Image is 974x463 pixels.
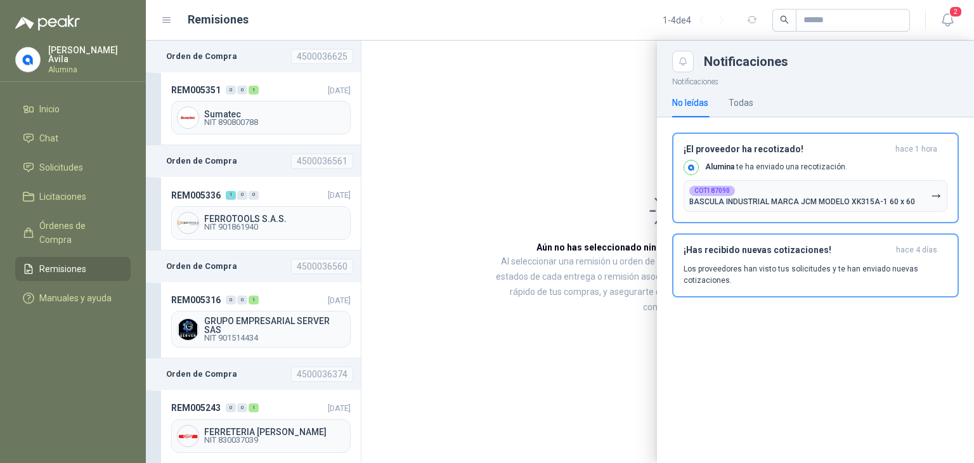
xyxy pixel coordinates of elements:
[16,48,40,72] img: Company Logo
[684,180,947,212] button: COT187090BASCULA INDUSTRIAL MARCA JCM MODELO XK315A-1 60 x 60
[949,6,963,18] span: 2
[672,96,708,110] div: No leídas
[15,214,131,252] a: Órdenes de Compra
[15,126,131,150] a: Chat
[15,15,80,30] img: Logo peakr
[657,72,974,88] p: Notificaciones
[15,185,131,209] a: Licitaciones
[672,233,959,297] button: ¡Has recibido nuevas cotizaciones!hace 4 días Los proveedores han visto tus solicitudes y te han ...
[15,286,131,310] a: Manuales y ayuda
[663,10,732,30] div: 1 - 4 de 4
[684,144,890,155] h3: ¡El proveedor ha recotizado!
[39,291,112,305] span: Manuales y ayuda
[705,162,734,171] b: Alumina
[39,131,58,145] span: Chat
[896,245,937,256] span: hace 4 días
[48,66,131,74] p: Alumina
[936,9,959,32] button: 2
[895,144,937,155] span: hace 1 hora
[694,188,730,194] b: COT187090
[684,160,698,174] img: Company Logo
[684,263,947,286] p: Los proveedores han visto tus solicitudes y te han enviado nuevas cotizaciones.
[704,55,959,68] div: Notificaciones
[15,155,131,179] a: Solicitudes
[672,133,959,223] button: ¡El proveedor ha recotizado!hace 1 hora Company LogoAlumina te ha enviado una recotización.COT187...
[188,11,249,29] h1: Remisiones
[705,162,847,173] p: te ha enviado una recotización.
[39,102,60,116] span: Inicio
[39,262,86,276] span: Remisiones
[15,257,131,281] a: Remisiones
[672,51,694,72] button: Close
[684,245,891,256] h3: ¡Has recibido nuevas cotizaciones!
[39,219,119,247] span: Órdenes de Compra
[729,96,753,110] div: Todas
[48,46,131,63] p: [PERSON_NAME] Avila
[689,197,915,206] p: BASCULA INDUSTRIAL MARCA JCM MODELO XK315A-1 60 x 60
[15,97,131,121] a: Inicio
[39,160,83,174] span: Solicitudes
[39,190,86,204] span: Licitaciones
[780,15,789,24] span: search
